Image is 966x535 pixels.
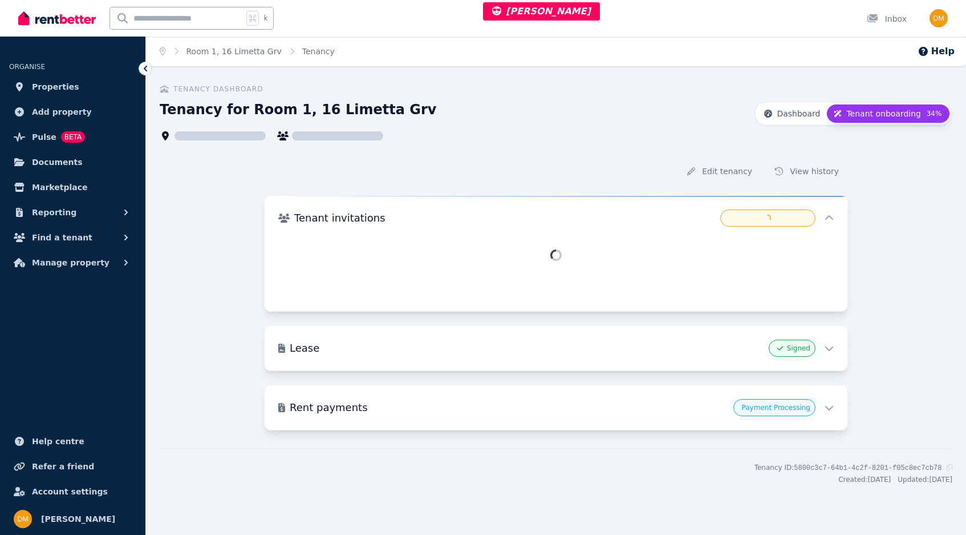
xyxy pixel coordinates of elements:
span: Updated: [DATE] [898,475,952,484]
h3: Lease [290,340,764,356]
img: Dan Milstein [14,510,32,528]
span: Documents [32,155,83,169]
span: Payment Processing [742,403,810,412]
a: Properties [9,75,136,98]
a: Account settings [9,480,136,503]
div: Inbox [867,13,907,25]
span: [PERSON_NAME] [492,6,591,17]
button: Manage property [9,251,136,274]
button: Dashboard [757,104,827,123]
div: Tenancy ID: [754,463,942,473]
span: ORGANISE [9,63,45,71]
a: Tenancy [302,47,335,56]
span: [PERSON_NAME] [41,512,115,526]
span: Marketplace [32,180,87,194]
h1: Tenancy for Room 1, 16 Limetta Grv [160,100,436,119]
span: Help centre [32,435,84,448]
span: Dashboard [777,108,820,119]
span: Add property [32,105,92,119]
span: Refer a friend [32,460,94,473]
button: Edit tenancy [678,161,761,182]
span: k [263,14,267,23]
h3: Tenant invitations [294,210,716,226]
h3: Rent payments [290,400,729,416]
span: Pulse [32,130,56,144]
span: Find a tenant [32,231,92,244]
button: Tenant onboarding34% [827,104,949,123]
span: Tenancy Dashboard [173,85,263,94]
span: Account settings [32,485,108,498]
img: Dan Milstein [930,9,948,27]
span: Properties [32,80,79,94]
span: Tenant onboarding [846,108,921,119]
a: Documents [9,151,136,174]
button: Find a tenant [9,226,136,249]
span: Manage property [32,256,109,269]
span: Created: [DATE] [838,475,891,484]
a: Room 1, 16 Limetta Grv [186,47,282,56]
span: 34 % [926,109,943,118]
img: RentBetter [18,10,96,27]
button: Help [918,45,955,58]
button: Reporting [9,201,136,224]
button: Tenancy ID:5800c3c7-64b1-4c2f-8201-f05c8ec7cb78 [754,463,952,473]
a: Marketplace [9,176,136,199]
nav: Breadcrumb [146,37,348,66]
button: View history [766,161,848,182]
span: Reporting [32,206,76,219]
a: PulseBETA [9,126,136,148]
a: Refer a friend [9,455,136,478]
a: Add property [9,100,136,123]
span: BETA [61,131,85,143]
a: Help centre [9,430,136,453]
span: Signed [787,344,810,353]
